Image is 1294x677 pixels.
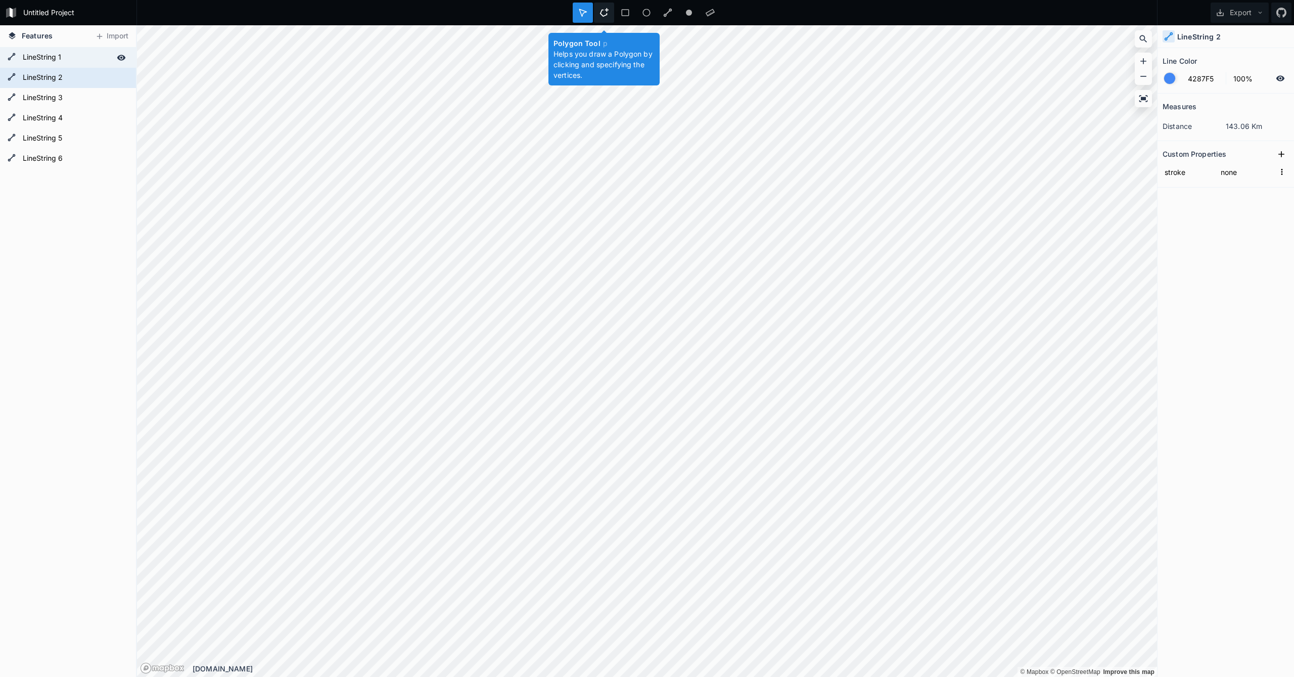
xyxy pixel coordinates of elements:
button: Import [90,28,133,44]
div: [DOMAIN_NAME] [193,663,1157,674]
h2: Measures [1163,99,1196,114]
a: Mapbox logo [140,662,184,674]
a: Map feedback [1103,668,1154,675]
a: OpenStreetMap [1050,668,1100,675]
h2: Line Color [1163,53,1197,69]
span: Features [22,30,53,41]
input: Empty [1219,164,1275,179]
span: p [603,39,608,48]
dt: distance [1163,121,1226,131]
dd: 143.06 Km [1226,121,1289,131]
button: Export [1211,3,1269,23]
h2: Custom Properties [1163,146,1226,162]
input: Name [1163,164,1214,179]
p: Helps you draw a Polygon by clicking and specifying the vertices. [553,49,655,80]
h4: Polygon Tool [553,38,655,49]
h4: LineString 2 [1177,31,1221,42]
a: Mapbox [1020,668,1048,675]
